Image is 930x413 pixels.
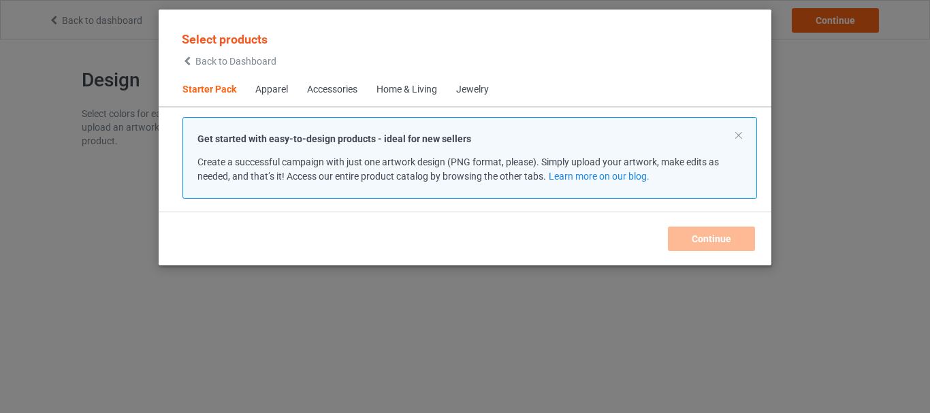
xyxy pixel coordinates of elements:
div: Accessories [307,83,357,97]
div: Home & Living [376,83,437,97]
span: Back to Dashboard [195,56,276,67]
strong: Get started with easy-to-design products - ideal for new sellers [197,133,471,144]
span: Select products [182,32,268,46]
div: Apparel [255,83,288,97]
div: Jewelry [456,83,489,97]
span: Starter Pack [173,73,246,106]
span: Create a successful campaign with just one artwork design (PNG format, please). Simply upload you... [197,156,719,182]
a: Learn more on our blog. [549,171,650,182]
